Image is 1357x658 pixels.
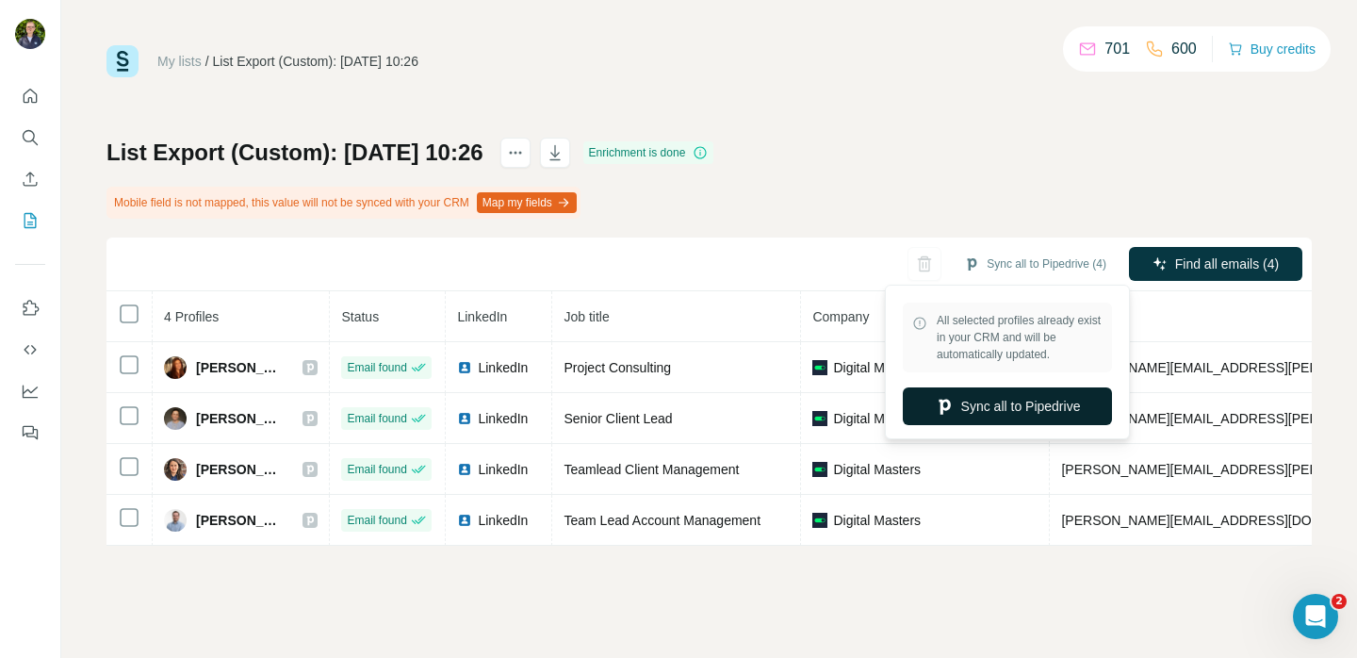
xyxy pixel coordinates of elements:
button: Feedback [15,416,45,450]
h1: List Export (Custom): [DATE] 10:26 [106,138,483,168]
button: My lists [15,204,45,238]
span: 4 Profiles [164,309,219,324]
button: Use Surfe on LinkedIn [15,291,45,325]
button: actions [500,138,531,168]
img: company-logo [812,462,827,477]
button: Sync all to Pipedrive [903,387,1112,425]
span: [PERSON_NAME] [196,460,284,479]
span: Project Consulting [564,360,671,375]
button: Enrich CSV [15,162,45,196]
span: Email found [347,461,406,478]
iframe: Intercom live chat [1293,594,1338,639]
img: LinkedIn logo [457,462,472,477]
img: LinkedIn logo [457,360,472,375]
span: [PERSON_NAME] [196,409,284,428]
img: Surfe Logo [106,45,139,77]
span: Email found [347,512,406,529]
img: Avatar [164,509,187,532]
button: Quick start [15,79,45,113]
span: LinkedIn [478,460,528,479]
span: Job title [564,309,609,324]
button: Dashboard [15,374,45,408]
span: Digital Masters [833,460,921,479]
img: Avatar [15,19,45,49]
span: Team Lead Account Management [564,513,760,528]
button: Buy credits [1228,36,1316,62]
div: Enrichment is done [583,141,714,164]
button: Search [15,121,45,155]
span: Find all emails (4) [1175,255,1279,273]
div: Mobile field is not mapped, this value will not be synced with your CRM [106,187,580,219]
button: Map my fields [477,192,577,213]
img: Avatar [164,356,187,379]
span: LinkedIn [478,511,528,530]
li: / [205,52,209,71]
p: 600 [1171,38,1197,60]
span: LinkedIn [478,409,528,428]
img: Avatar [164,407,187,430]
p: 701 [1104,38,1130,60]
button: Use Surfe API [15,333,45,367]
span: Status [341,309,379,324]
span: [PERSON_NAME] [196,511,284,530]
span: Digital Masters [833,358,921,377]
button: Sync all to Pipedrive (4) [951,250,1120,278]
span: Teamlead Client Management [564,462,739,477]
span: 2 [1332,594,1347,609]
img: LinkedIn logo [457,411,472,426]
span: [PERSON_NAME] [196,358,284,377]
button: Find all emails (4) [1129,247,1302,281]
span: Senior Client Lead [564,411,672,426]
img: company-logo [812,411,827,426]
span: LinkedIn [478,358,528,377]
img: company-logo [812,360,827,375]
img: LinkedIn logo [457,513,472,528]
span: LinkedIn [457,309,507,324]
span: Digital Masters [833,511,921,530]
div: List Export (Custom): [DATE] 10:26 [213,52,418,71]
span: All selected profiles already exist in your CRM and will be automatically updated. [937,312,1103,363]
span: Digital Masters [833,409,921,428]
a: My lists [157,54,202,69]
span: Company [812,309,869,324]
img: Avatar [164,458,187,481]
span: Email found [347,410,406,427]
span: Email found [347,359,406,376]
img: company-logo [812,513,827,528]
